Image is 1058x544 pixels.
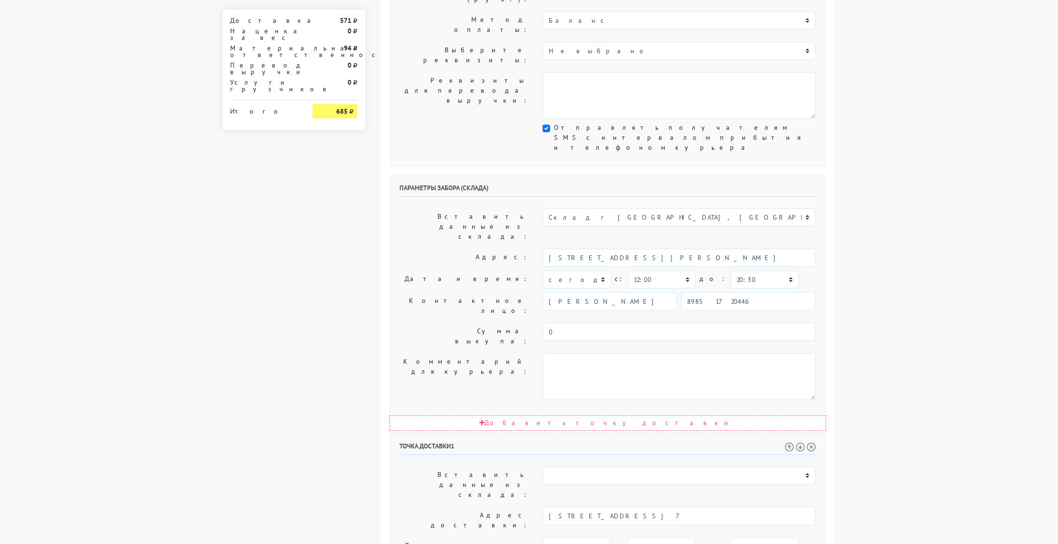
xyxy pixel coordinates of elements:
[392,11,536,38] label: Метод оплаты:
[399,442,816,455] h6: Точка доставки
[392,208,536,245] label: Вставить данные из склада:
[223,45,306,58] div: Материальная ответственность
[336,107,348,116] strong: 685
[392,249,536,267] label: Адрес:
[451,442,455,450] span: 1
[554,123,815,153] label: Отправлять получателям SMS с интервалом прибытия и телефоном курьера
[392,42,536,68] label: Выберите реквизиты:
[392,507,536,534] label: Адрес доставки:
[699,271,727,287] label: до:
[392,271,536,289] label: Дата и время:
[389,415,826,431] div: Добавить точку доставки
[392,72,536,119] label: Реквизиты для перевода выручки:
[399,184,816,197] h6: Параметры забора (склада)
[348,27,351,35] strong: 0
[223,17,306,24] div: Доставка
[340,16,351,25] strong: 571
[344,44,351,52] strong: 94
[392,353,536,400] label: Комментарий для курьера:
[392,292,536,319] label: Контактное лицо:
[230,104,299,115] div: Итого
[223,28,306,41] div: Наценка за вес
[392,323,536,350] label: Сумма выкупа:
[223,79,306,92] div: Услуги грузчиков
[392,466,536,503] label: Вставить данные из склада:
[223,62,306,75] div: Перевод выручки
[615,271,624,287] label: c:
[543,292,677,311] input: Имя
[681,292,815,311] input: Телефон
[348,78,351,87] strong: 0
[348,61,351,69] strong: 0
